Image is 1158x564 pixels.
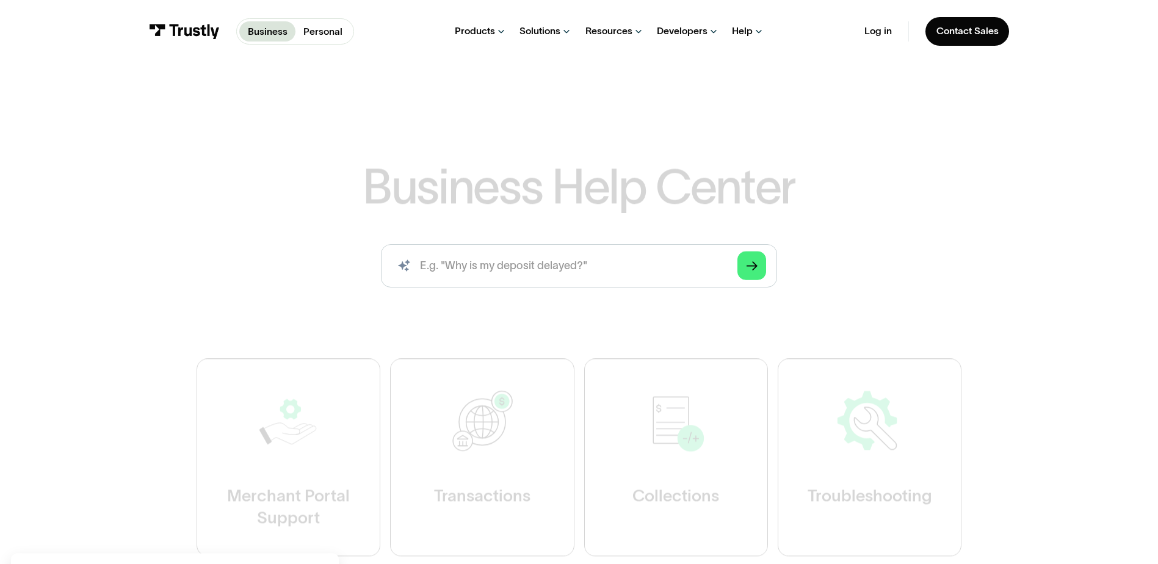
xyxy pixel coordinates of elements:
[864,25,892,37] a: Log in
[225,485,353,529] div: Merchant Portal Support
[303,24,342,39] p: Personal
[455,25,495,37] div: Products
[519,25,560,37] div: Solutions
[197,358,380,556] a: Merchant Portal Support
[584,358,767,556] a: Collections
[295,21,351,41] a: Personal
[657,25,707,37] div: Developers
[732,25,753,37] div: Help
[390,358,574,556] a: Transactions
[434,485,530,507] div: Transactions
[239,21,295,41] a: Business
[149,24,220,39] img: Trustly Logo
[381,244,777,288] input: search
[381,244,777,288] form: Search
[585,25,632,37] div: Resources
[936,25,999,37] div: Contact Sales
[632,485,719,507] div: Collections
[363,163,795,211] h1: Business Help Center
[248,24,288,39] p: Business
[807,485,932,507] div: Troubleshooting
[778,358,961,556] a: Troubleshooting
[925,17,1010,46] a: Contact Sales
